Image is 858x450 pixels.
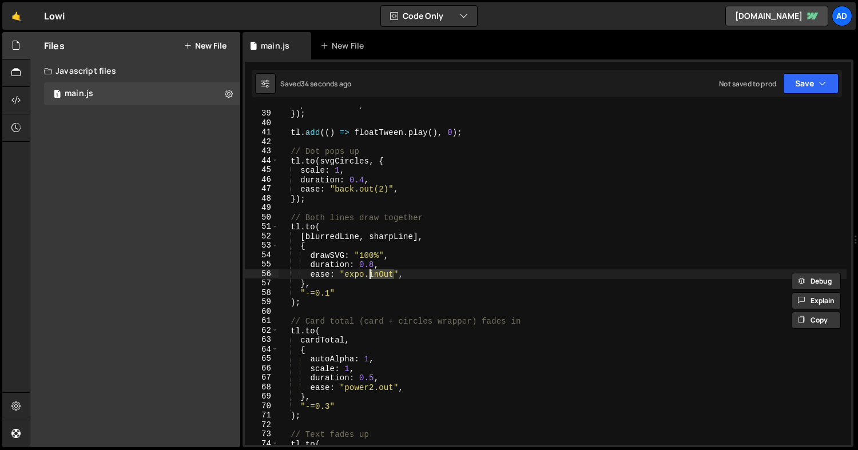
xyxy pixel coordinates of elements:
[320,40,368,51] div: New File
[245,429,279,439] div: 73
[301,79,351,89] div: 34 seconds ago
[245,109,279,118] div: 39
[44,9,65,23] div: Lowi
[245,401,279,411] div: 70
[245,364,279,373] div: 66
[245,297,279,307] div: 59
[245,411,279,420] div: 71
[245,316,279,326] div: 61
[245,175,279,185] div: 46
[261,40,289,51] div: main.js
[245,260,279,269] div: 55
[792,273,841,290] button: Debug
[719,79,776,89] div: Not saved to prod
[381,6,477,26] button: Code Only
[245,184,279,194] div: 47
[245,203,279,213] div: 49
[245,137,279,147] div: 42
[54,90,61,99] span: 1
[245,156,279,166] div: 44
[44,82,240,105] div: 17330/48110.js
[792,312,841,329] button: Copy
[245,307,279,317] div: 60
[245,128,279,137] div: 41
[245,392,279,401] div: 69
[245,241,279,250] div: 53
[245,232,279,241] div: 52
[245,439,279,449] div: 74
[245,194,279,204] div: 48
[245,146,279,156] div: 43
[184,41,227,50] button: New File
[245,165,279,175] div: 45
[245,373,279,383] div: 67
[245,269,279,279] div: 56
[2,2,30,30] a: 🤙
[792,292,841,309] button: Explain
[245,250,279,260] div: 54
[44,39,65,52] h2: Files
[245,354,279,364] div: 65
[280,79,351,89] div: Saved
[832,6,852,26] a: Ad
[245,335,279,345] div: 63
[65,89,93,99] div: main.js
[245,118,279,128] div: 40
[245,288,279,298] div: 58
[245,383,279,392] div: 68
[245,345,279,355] div: 64
[783,73,839,94] button: Save
[30,59,240,82] div: Javascript files
[245,222,279,232] div: 51
[245,278,279,288] div: 57
[245,326,279,336] div: 62
[245,420,279,430] div: 72
[245,213,279,222] div: 50
[725,6,828,26] a: [DOMAIN_NAME]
